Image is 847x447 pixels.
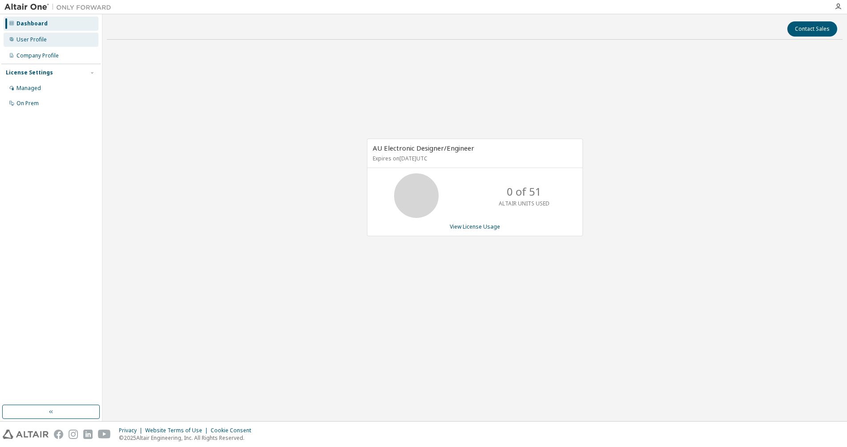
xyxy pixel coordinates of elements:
[450,223,500,230] a: View License Usage
[16,20,48,27] div: Dashboard
[3,430,49,439] img: altair_logo.svg
[54,430,63,439] img: facebook.svg
[16,85,41,92] div: Managed
[211,427,257,434] div: Cookie Consent
[499,200,550,207] p: ALTAIR UNITS USED
[16,52,59,59] div: Company Profile
[16,36,47,43] div: User Profile
[4,3,116,12] img: Altair One
[145,427,211,434] div: Website Terms of Use
[373,144,474,152] span: AU Electronic Designer/Engineer
[787,21,837,37] button: Contact Sales
[119,434,257,442] p: © 2025 Altair Engineering, Inc. All Rights Reserved.
[507,184,542,199] p: 0 of 51
[119,427,145,434] div: Privacy
[98,430,111,439] img: youtube.svg
[83,430,93,439] img: linkedin.svg
[69,430,78,439] img: instagram.svg
[16,100,39,107] div: On Prem
[6,69,53,76] div: License Settings
[373,155,575,162] p: Expires on [DATE] UTC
